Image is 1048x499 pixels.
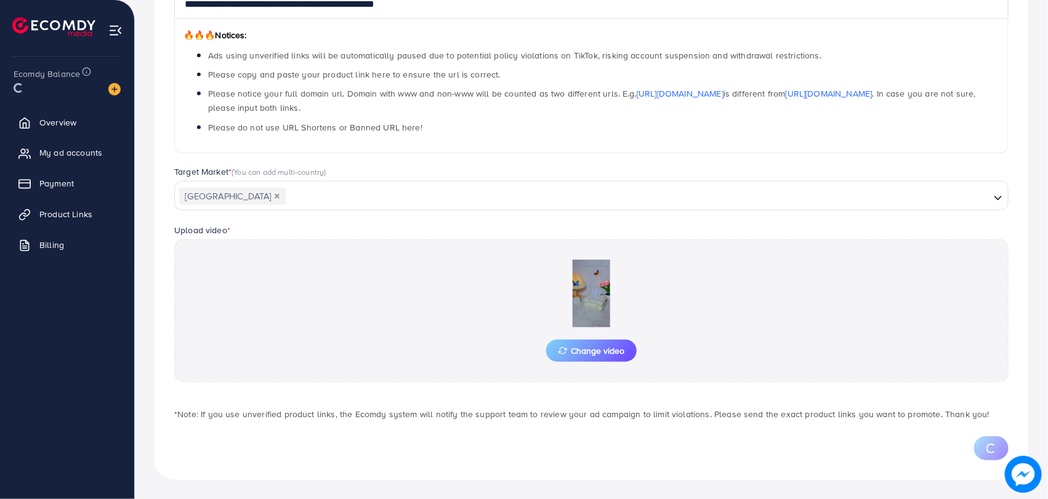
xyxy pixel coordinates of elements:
span: Ads using unverified links will be automatically paused due to potential policy violations on Tik... [208,49,821,62]
span: Product Links [39,208,92,220]
button: Change video [546,340,637,362]
span: Notices: [183,29,247,41]
img: logo [12,17,95,36]
span: Payment [39,177,74,190]
span: Please notice your full domain url. Domain with www and non-www will be counted as two different ... [208,87,976,114]
a: [URL][DOMAIN_NAME] [637,87,724,100]
span: [GEOGRAPHIC_DATA] [179,188,286,205]
a: Overview [9,110,125,135]
span: Overview [39,116,76,129]
a: Billing [9,233,125,257]
a: My ad accounts [9,140,125,165]
span: (You can add multi-country) [232,166,326,177]
div: Search for option [174,181,1009,210]
p: *Note: If you use unverified product links, the Ecomdy system will notify the support team to rev... [174,407,1009,421]
label: Upload video [174,224,230,236]
span: Ecomdy Balance [14,68,80,80]
span: Billing [39,239,64,251]
input: Search for option [287,187,989,206]
a: Product Links [9,202,125,226]
img: menu [108,23,123,38]
img: image [108,83,121,95]
button: Deselect Pakistan [274,193,280,199]
span: Change video [558,346,624,355]
span: 🔥🔥🔥 [183,29,215,41]
img: image [1005,456,1042,493]
label: Target Market [174,166,326,178]
a: [URL][DOMAIN_NAME] [786,87,873,100]
span: Please copy and paste your product link here to ensure the url is correct. [208,68,501,81]
span: Please do not use URL Shortens or Banned URL here! [208,121,422,134]
span: My ad accounts [39,146,102,159]
a: Payment [9,171,125,196]
img: Preview Image [530,260,653,327]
